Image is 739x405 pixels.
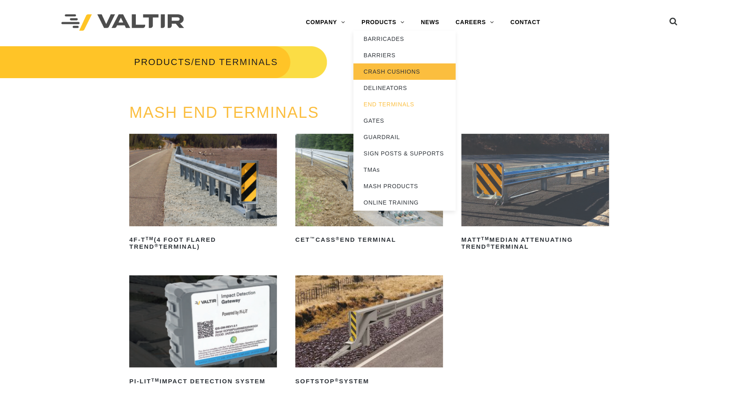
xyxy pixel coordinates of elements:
[129,275,277,388] a: PI-LITTMImpact Detection System
[461,234,609,253] h2: MATT Median Attenuating TREND Terminal
[195,57,278,67] span: END TERMINALS
[502,14,548,31] a: CONTACT
[353,112,456,129] a: GATES
[310,236,315,241] sup: ™
[481,236,489,241] sup: TM
[353,194,456,211] a: ONLINE TRAINING
[134,57,191,67] a: PRODUCTS
[295,234,443,247] h2: CET CASS End Terminal
[295,375,443,388] h2: SoftStop System
[353,63,456,80] a: CRASH CUSHIONS
[353,178,456,194] a: MASH PRODUCTS
[336,236,340,241] sup: ®
[295,275,443,368] img: SoftStop System End Terminal
[353,162,456,178] a: TMAs
[129,375,277,388] h2: PI-LIT Impact Detection System
[295,275,443,388] a: SoftStop®System
[298,14,353,31] a: COMPANY
[129,134,277,253] a: 4F-TTM(4 Foot Flared TREND®Terminal)
[461,134,609,253] a: MATTTMMedian Attenuating TREND®Terminal
[335,378,339,382] sup: ®
[353,31,456,47] a: BARRICADES
[129,234,277,253] h2: 4F-T (4 Foot Flared TREND Terminal)
[146,236,154,241] sup: TM
[353,129,456,145] a: GUARDRAIL
[447,14,502,31] a: CAREERS
[413,14,447,31] a: NEWS
[353,47,456,63] a: BARRIERS
[353,145,456,162] a: SIGN POSTS & SUPPORTS
[61,14,184,31] img: Valtir
[486,243,490,248] sup: ®
[353,96,456,112] a: END TERMINALS
[155,243,159,248] sup: ®
[129,104,319,121] a: MASH END TERMINALS
[353,14,413,31] a: PRODUCTS
[295,134,443,246] a: CET™CASS®End Terminal
[353,80,456,96] a: DELINEATORS
[151,378,159,382] sup: TM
